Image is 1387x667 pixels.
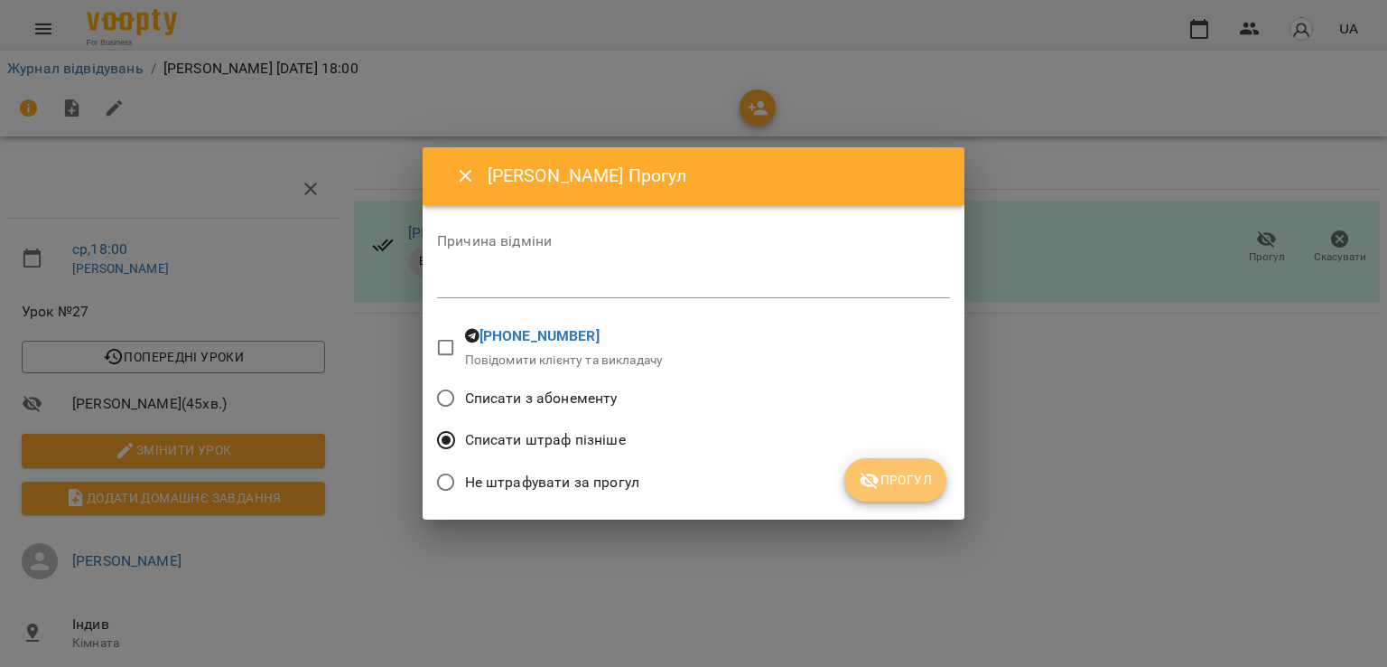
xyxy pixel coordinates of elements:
[479,327,600,344] a: [PHONE_NUMBER]
[465,352,664,370] p: Повідомити клієнту та викладачу
[465,472,639,493] span: Не штрафувати за прогул
[488,162,943,190] h6: [PERSON_NAME] Прогул
[444,155,488,198] button: Close
[859,469,932,491] span: Прогул
[437,234,950,249] label: Причина відміни
[844,458,946,502] button: Прогул
[465,429,626,451] span: Списати штраф пізніше
[465,388,618,409] span: Списати з абонементу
